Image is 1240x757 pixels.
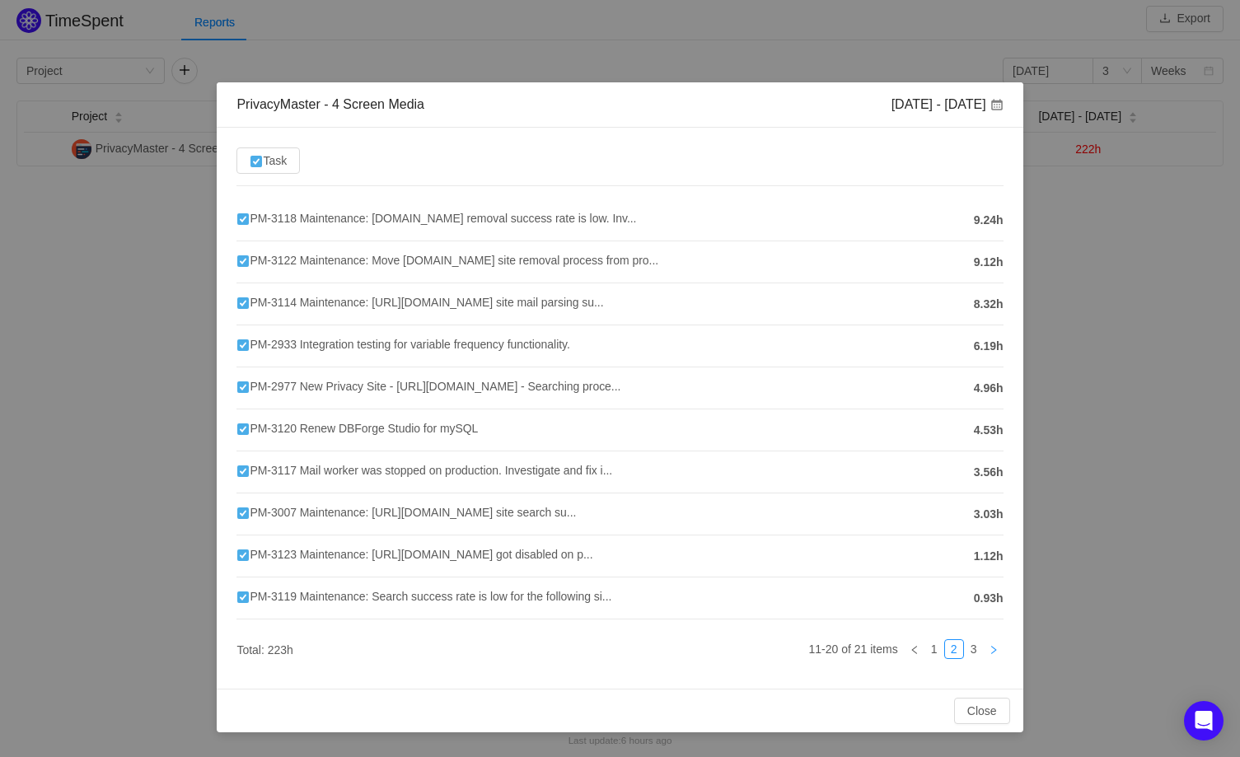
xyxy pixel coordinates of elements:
[236,643,293,657] span: Total: 223h
[925,640,943,658] a: 1
[965,640,983,658] a: 3
[236,548,592,561] span: PM-3123 Maintenance: [URL][DOMAIN_NAME] got disabled on p...
[236,338,569,351] span: PM-2933 Integration testing for variable frequency functionality.
[989,645,999,655] i: icon: right
[974,338,1004,355] span: 6.19h
[250,155,263,168] img: 10738
[964,639,984,659] li: 3
[236,465,250,478] img: 10738
[236,212,636,225] span: PM-3118 Maintenance: [DOMAIN_NAME] removal success rate is low. Inv...
[984,639,1004,659] li: Next Page
[945,640,963,658] a: 2
[808,639,897,659] li: 11-20 of 21 items
[974,590,1004,607] span: 0.93h
[954,698,1010,724] button: Close
[236,590,611,603] span: PM-3119 Maintenance: Search success rate is low for the following si...
[924,639,944,659] li: 1
[974,464,1004,481] span: 3.56h
[236,296,603,309] span: PM-3114 Maintenance: [URL][DOMAIN_NAME] site mail parsing su...
[910,645,919,655] i: icon: left
[236,507,250,520] img: 10738
[236,506,576,519] span: PM-3007 Maintenance: [URL][DOMAIN_NAME] site search su...
[974,422,1004,439] span: 4.53h
[250,154,287,167] span: Task
[974,548,1004,565] span: 1.12h
[1184,701,1224,741] div: Open Intercom Messenger
[974,506,1004,523] span: 3.03h
[944,639,964,659] li: 2
[236,213,250,226] img: 10738
[974,212,1004,229] span: 9.24h
[236,297,250,310] img: 10738
[236,591,250,604] img: 10738
[974,254,1004,271] span: 9.12h
[905,639,924,659] li: Previous Page
[236,422,478,435] span: PM-3120 Renew DBForge Studio for mySQL
[236,255,250,268] img: 10738
[891,96,1004,114] div: [DATE] - [DATE]
[236,381,250,394] img: 10738
[236,254,658,267] span: PM-3122 Maintenance: Move [DOMAIN_NAME] site removal process from pro...
[236,96,424,114] div: PrivacyMaster - 4 Screen Media
[236,339,250,352] img: 10738
[236,380,620,393] span: PM-2977 New Privacy Site - [URL][DOMAIN_NAME] - Searching proce...
[236,464,612,477] span: PM-3117 Mail worker was stopped on production. Investigate and fix i...
[236,549,250,562] img: 10738
[236,423,250,436] img: 10738
[974,296,1004,313] span: 8.32h
[974,380,1004,397] span: 4.96h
